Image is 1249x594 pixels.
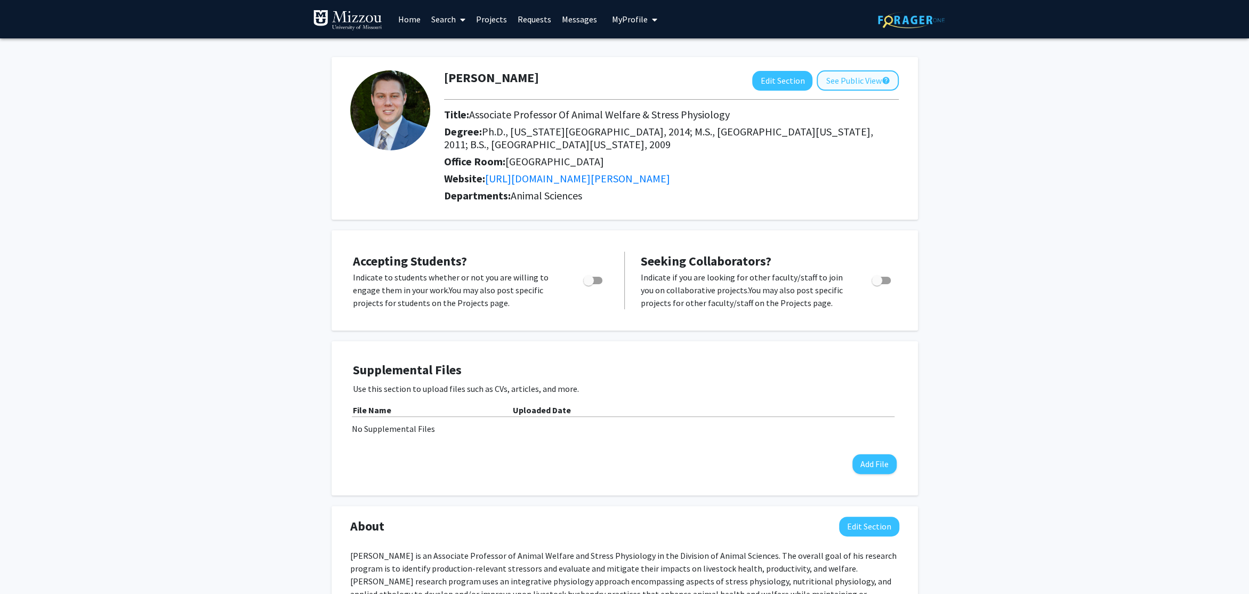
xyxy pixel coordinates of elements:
b: Uploaded Date [513,405,571,415]
div: No Supplemental Files [352,422,898,435]
h2: Departments: [436,189,907,202]
span: Animal Sciences [511,189,582,202]
h2: Office Room: [444,155,899,168]
iframe: Chat [8,546,45,586]
a: Projects [471,1,512,38]
div: Toggle [867,271,897,287]
span: Seeking Collaborators? [641,253,771,269]
p: Use this section to upload files such as CVs, articles, and more. [353,382,897,395]
span: Accepting Students? [353,253,467,269]
button: Edit About [839,517,899,536]
button: Add File [852,454,897,474]
button: Edit Section [752,71,812,91]
div: Toggle [579,271,608,287]
h2: Title: [444,108,899,121]
img: Profile Picture [350,70,430,150]
span: [GEOGRAPHIC_DATA] [505,155,604,168]
p: Indicate to students whether or not you are willing to engage them in your work. You may also pos... [353,271,563,309]
a: Opens in a new tab [485,172,670,185]
a: Messages [557,1,602,38]
h1: [PERSON_NAME] [444,70,539,86]
p: Indicate if you are looking for other faculty/staff to join you on collaborative projects. You ma... [641,271,851,309]
h4: Supplemental Files [353,363,897,378]
mat-icon: help [881,74,890,87]
span: My Profile [612,14,648,25]
h2: Degree: [444,125,899,151]
span: Ph.D., [US_STATE][GEOGRAPHIC_DATA], 2014; M.S., [GEOGRAPHIC_DATA][US_STATE], 2011; B.S., [GEOGRAP... [444,125,873,151]
b: File Name [353,405,391,415]
h2: Website: [444,172,899,185]
button: See Public View [817,70,899,91]
img: University of Missouri Logo [313,10,382,31]
a: Requests [512,1,557,38]
a: Home [393,1,426,38]
span: About [350,517,384,536]
img: ForagerOne Logo [878,12,945,28]
a: Search [426,1,471,38]
span: Associate Professor Of Animal Welfare & Stress Physiology [469,108,730,121]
